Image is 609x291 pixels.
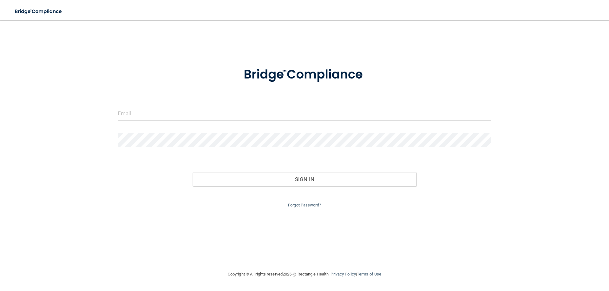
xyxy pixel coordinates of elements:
[357,272,381,276] a: Terms of Use
[10,5,68,18] img: bridge_compliance_login_screen.278c3ca4.svg
[331,272,356,276] a: Privacy Policy
[288,203,321,207] a: Forgot Password?
[193,172,417,186] button: Sign In
[189,264,420,284] div: Copyright © All rights reserved 2025 @ Rectangle Health | |
[118,106,491,121] input: Email
[231,58,378,91] img: bridge_compliance_login_screen.278c3ca4.svg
